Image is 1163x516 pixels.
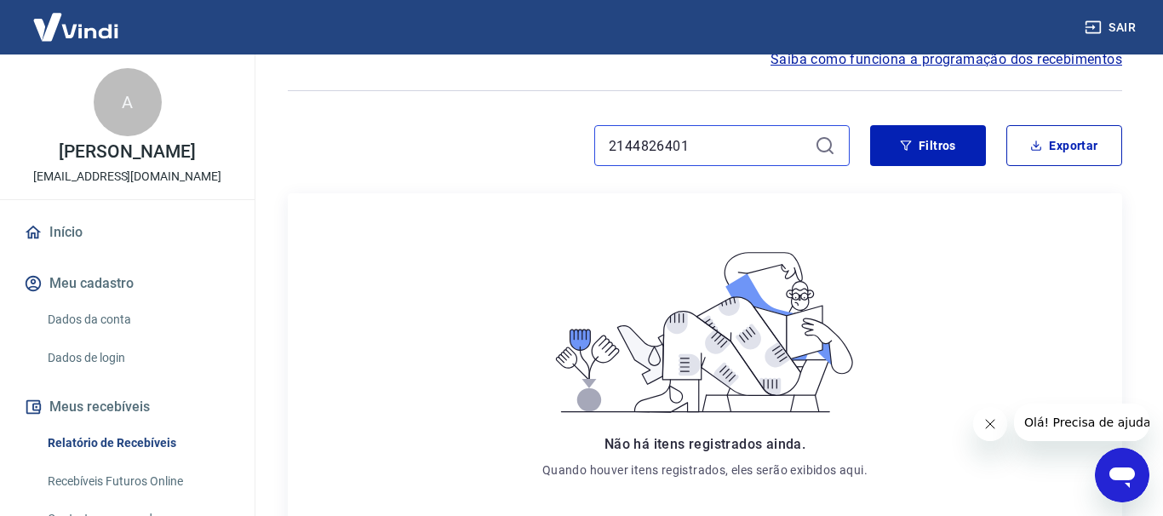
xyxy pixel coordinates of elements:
button: Meu cadastro [20,265,234,302]
span: Olá! Precisa de ajuda? [10,12,143,26]
p: Quando houver itens registrados, eles serão exibidos aqui. [542,462,868,479]
a: Relatório de Recebíveis [41,426,234,461]
a: Recebíveis Futuros Online [41,464,234,499]
button: Exportar [1006,125,1122,166]
p: [EMAIL_ADDRESS][DOMAIN_NAME] [33,168,221,186]
a: Dados da conta [41,302,234,337]
img: Vindi [20,1,131,53]
button: Meus recebíveis [20,388,234,426]
div: A [94,68,162,136]
iframe: Mensagem da empresa [1014,404,1149,441]
a: Dados de login [41,341,234,376]
iframe: Fechar mensagem [973,407,1007,441]
a: Saiba como funciona a programação dos recebimentos [771,49,1122,70]
p: [PERSON_NAME] [59,143,195,161]
input: Busque pelo número do pedido [609,133,808,158]
span: Não há itens registrados ainda. [604,436,805,452]
button: Filtros [870,125,986,166]
button: Sair [1081,12,1143,43]
iframe: Botão para abrir a janela de mensagens [1095,448,1149,502]
a: Início [20,214,234,251]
